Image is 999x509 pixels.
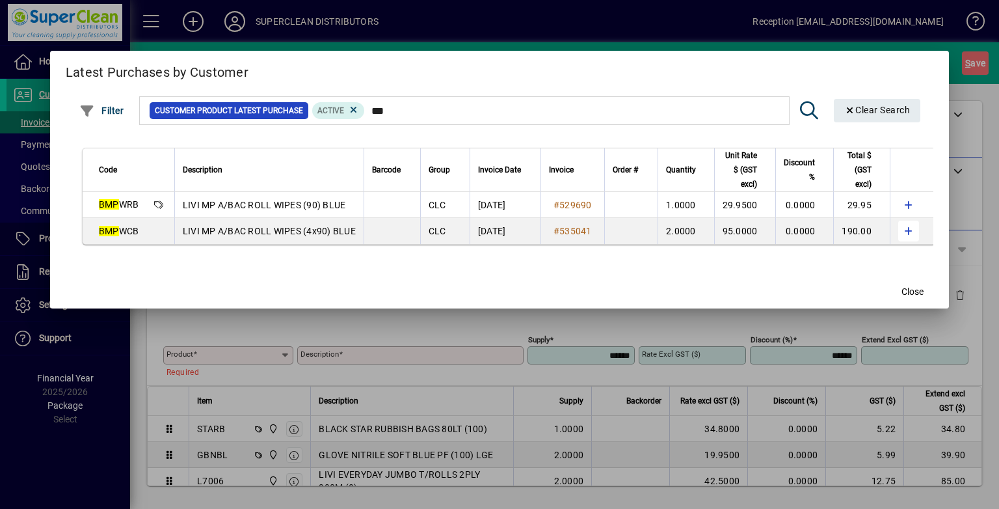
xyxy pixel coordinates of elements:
[429,163,450,177] span: Group
[470,192,540,218] td: [DATE]
[714,192,776,218] td: 29.9500
[429,226,446,236] span: CLC
[549,224,596,238] a: #535041
[559,226,592,236] span: 535041
[833,218,890,244] td: 190.00
[183,163,356,177] div: Description
[372,163,401,177] span: Barcode
[658,218,714,244] td: 2.0000
[714,218,776,244] td: 95.0000
[842,148,883,191] div: Total $ (GST excl)
[155,104,303,117] span: Customer Product Latest Purchase
[183,200,346,210] span: LIVI MP A/BAC ROLL WIPES (90) BLUE
[775,218,833,244] td: 0.0000
[99,226,139,236] span: WCB
[559,200,592,210] span: 529690
[470,218,540,244] td: [DATE]
[553,226,559,236] span: #
[723,148,758,191] span: Unit Rate $ (GST excl)
[99,199,119,210] em: BMP
[429,163,462,177] div: Group
[844,105,911,115] span: Clear Search
[99,163,166,177] div: Code
[549,163,596,177] div: Invoice
[553,200,559,210] span: #
[478,163,533,177] div: Invoice Date
[666,163,708,177] div: Quantity
[834,99,921,122] button: Clear
[723,148,769,191] div: Unit Rate $ (GST excl)
[99,226,119,236] em: BMP
[99,163,117,177] span: Code
[901,285,924,299] span: Close
[429,200,446,210] span: CLC
[312,102,364,119] mat-chip: Product Activation Status: Active
[833,192,890,218] td: 29.95
[613,163,650,177] div: Order #
[549,198,596,212] a: #529690
[50,51,949,89] h2: Latest Purchases by Customer
[183,226,356,236] span: LIVI MP A/BAC ROLL WIPES (4x90) BLUE
[892,280,933,303] button: Close
[317,106,344,115] span: Active
[784,156,815,184] span: Discount %
[372,163,412,177] div: Barcode
[666,163,696,177] span: Quantity
[613,163,638,177] span: Order #
[549,163,574,177] span: Invoice
[842,148,872,191] span: Total $ (GST excl)
[775,192,833,218] td: 0.0000
[478,163,521,177] span: Invoice Date
[784,156,827,184] div: Discount %
[183,163,222,177] span: Description
[99,199,139,210] span: WRB
[76,99,127,122] button: Filter
[658,192,714,218] td: 1.0000
[79,105,124,116] span: Filter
